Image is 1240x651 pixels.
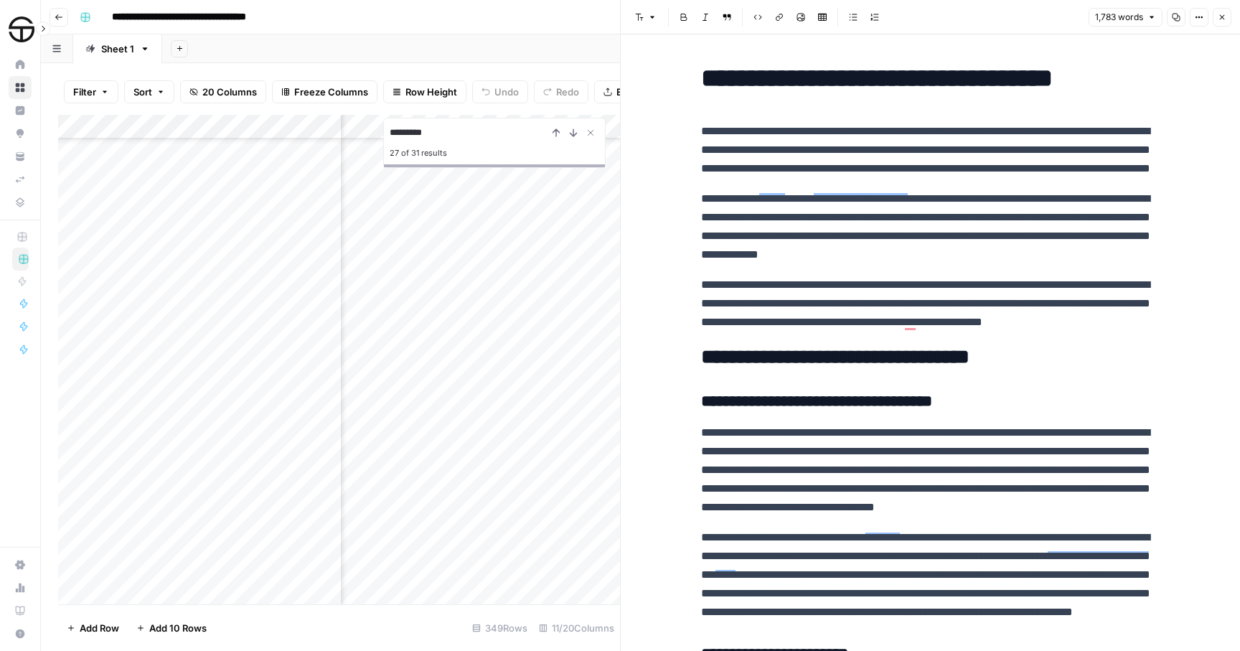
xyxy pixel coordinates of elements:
[294,85,368,99] span: Freeze Columns
[272,80,377,103] button: Freeze Columns
[9,599,32,622] a: Learning Hub
[124,80,174,103] button: Sort
[390,144,599,161] div: 27 of 31 results
[202,85,257,99] span: 20 Columns
[494,85,519,99] span: Undo
[58,617,128,640] button: Add Row
[565,124,582,141] button: Next Result
[101,42,134,56] div: Sheet 1
[548,124,565,141] button: Previous Result
[594,80,677,103] button: Export CSV
[472,80,528,103] button: Undo
[1095,11,1143,24] span: 1,783 words
[9,553,32,576] a: Settings
[534,80,588,103] button: Redo
[9,11,32,47] button: Workspace: SimpleTire
[533,617,620,640] div: 11/20 Columns
[9,622,32,645] button: Help + Support
[405,85,457,99] span: Row Height
[9,168,32,191] a: Syncs
[9,53,32,76] a: Home
[9,122,32,145] a: Opportunities
[466,617,533,640] div: 349 Rows
[64,80,118,103] button: Filter
[556,85,579,99] span: Redo
[180,80,266,103] button: 20 Columns
[73,34,162,63] a: Sheet 1
[1089,8,1162,27] button: 1,783 words
[73,85,96,99] span: Filter
[133,85,152,99] span: Sort
[9,145,32,168] a: Your Data
[149,621,207,635] span: Add 10 Rows
[9,191,32,214] a: Data Library
[582,124,599,141] button: Close Search
[80,621,119,635] span: Add Row
[128,617,215,640] button: Add 10 Rows
[383,80,466,103] button: Row Height
[9,99,32,122] a: Insights
[9,576,32,599] a: Usage
[9,17,34,42] img: SimpleTire Logo
[9,76,32,99] a: Browse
